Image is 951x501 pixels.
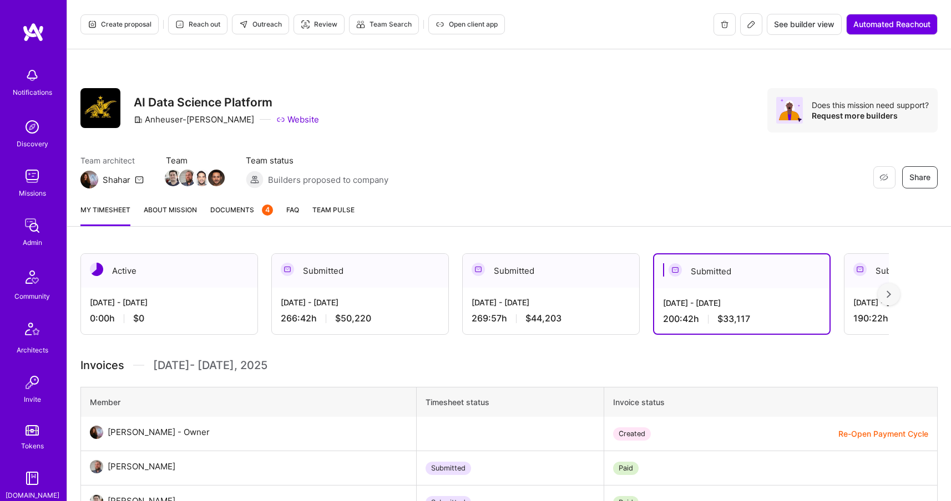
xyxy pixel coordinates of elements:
img: User Avatar [90,460,103,473]
button: Team Search [349,14,419,34]
i: icon EyeClosed [879,173,888,182]
img: discovery [21,116,43,138]
img: Submitted [669,263,682,277]
img: Community [19,264,45,290]
img: Company Logo [80,88,120,128]
i: icon Mail [135,175,144,184]
div: 200:42 h [663,313,821,325]
h3: AI Data Science Platform [134,95,319,109]
img: tokens [26,425,39,436]
div: Created [613,427,651,441]
div: Does this mission need support? [812,100,929,110]
span: $50,220 [335,313,371,324]
div: Submitted [426,462,471,475]
img: teamwork [21,165,43,187]
span: Documents [210,204,273,216]
img: Team Member Avatar [194,170,210,186]
i: icon Proposal [88,20,97,29]
a: Team Member Avatar [166,168,180,187]
span: Reach out [175,19,220,29]
img: User Avatar [90,426,103,439]
div: Tokens [21,440,44,452]
div: Submitted [654,254,829,288]
div: [DATE] - [DATE] [281,296,439,308]
span: See builder view [774,19,834,30]
a: FAQ [286,204,299,226]
img: Builders proposed to company [246,171,264,188]
div: Invite [24,393,41,405]
span: Outreach [239,19,282,29]
span: Invoices [80,357,124,374]
span: $44,203 [525,313,562,324]
div: [PERSON_NAME] [108,460,175,473]
span: [DATE] - [DATE] , 2025 [153,357,267,374]
div: Discovery [17,138,48,150]
img: Divider [133,357,144,374]
span: Share [909,172,930,183]
img: Avatar [776,97,803,124]
div: Admin [23,237,42,248]
div: 4 [262,205,273,216]
span: Automated Reachout [853,19,930,30]
button: See builder view [767,14,842,35]
i: icon CompanyGray [134,115,143,124]
img: Submitted [472,263,485,276]
span: Team architect [80,155,144,166]
button: Outreach [232,14,289,34]
span: $33,117 [717,313,750,325]
div: Anheuser-[PERSON_NAME] [134,114,254,125]
img: Submitted [281,263,294,276]
div: Architects [17,344,48,356]
div: Request more builders [812,110,929,121]
div: [DATE] - [DATE] [90,296,249,308]
img: Architects [19,318,45,344]
span: Builders proposed to company [268,174,388,186]
span: $0 [133,313,144,324]
div: Submitted [463,254,639,288]
a: Team Member Avatar [209,168,224,187]
a: About Mission [144,204,197,226]
span: Create proposal [88,19,151,29]
div: Notifications [13,86,52,98]
a: Team Pulse [312,204,355,226]
span: Open client app [436,19,498,29]
div: [DATE] - [DATE] [472,296,630,308]
img: Active [90,263,103,276]
a: Team Member Avatar [180,168,195,187]
div: Shahar [103,174,130,186]
button: Review [294,14,345,34]
div: Paid [613,462,639,475]
button: Share [902,166,938,188]
div: Active [81,254,257,288]
div: Submitted [272,254,448,288]
span: Team status [246,155,388,166]
span: Team Pulse [312,206,355,214]
a: My timesheet [80,204,130,226]
div: [PERSON_NAME] - Owner [108,426,210,439]
a: Website [276,114,319,125]
span: Team Search [356,19,412,29]
button: Re-Open Payment Cycle [838,428,928,439]
a: Team Member Avatar [195,168,209,187]
span: Review [301,19,337,29]
i: icon Targeter [301,20,310,29]
a: Documents4 [210,204,273,226]
div: [DOMAIN_NAME] [6,489,59,501]
div: 0:00 h [90,313,249,324]
img: Team Member Avatar [165,170,181,186]
div: Community [14,290,50,302]
th: Invoice status [604,387,938,417]
img: Invite [21,371,43,393]
div: [DATE] - [DATE] [663,297,821,309]
img: Team Member Avatar [208,170,225,186]
th: Member [81,387,417,417]
img: bell [21,64,43,86]
div: 269:57 h [472,313,630,324]
img: logo [22,22,44,42]
button: Reach out [168,14,227,34]
img: Team Architect [80,171,98,188]
div: 266:42 h [281,313,439,324]
button: Create proposal [80,14,159,34]
img: Team Member Avatar [179,170,196,186]
img: admin teamwork [21,214,43,237]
